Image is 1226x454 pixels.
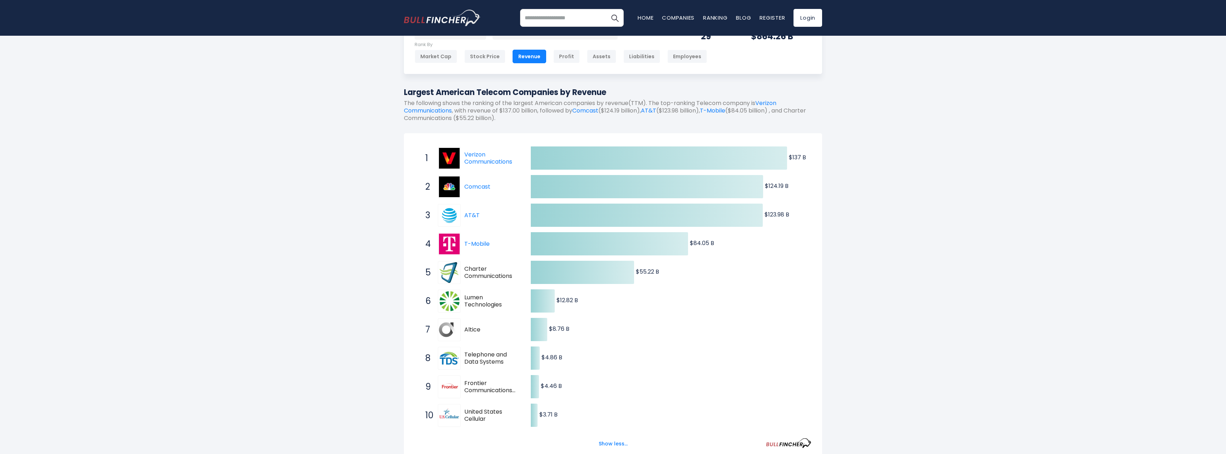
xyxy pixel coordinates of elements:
div: Revenue [513,50,546,63]
text: $4.46 B [541,382,562,390]
a: Blog [736,14,751,21]
text: $12.82 B [557,296,578,304]
a: Comcast [464,183,490,191]
span: 4 [422,238,429,250]
div: Stock Price [464,50,505,63]
text: $137 B [789,153,806,161]
div: Market Cap [415,50,457,63]
a: Comcast [572,106,598,115]
a: Go to homepage [404,10,481,26]
a: Home [638,14,653,21]
a: Verizon Communications [404,99,776,115]
span: 3 [422,209,429,221]
img: Frontier Communications Parent [439,376,460,397]
text: $55.22 B [636,268,659,276]
a: T-Mobile [464,240,490,248]
div: $864.26 B [751,31,811,42]
span: 10 [422,409,429,421]
p: The following shows the ranking of the largest American companies by revenue(TTM). The top-rankin... [404,100,822,122]
p: Rank By [415,42,707,48]
span: 7 [422,324,429,336]
a: Verizon Communications [438,147,464,170]
a: T-Mobile [700,106,725,115]
a: AT&T [464,211,480,219]
span: Charter Communications [464,265,518,280]
span: Telephone and Data Systems [464,351,518,366]
span: Altice [464,326,518,334]
a: AT&T [438,204,464,227]
a: Ranking [703,14,727,21]
img: Charter Communications [439,262,460,283]
img: bullfincher logo [404,10,481,26]
text: $124.19 B [765,182,789,190]
span: 1 [422,152,429,164]
div: Liabilities [623,50,660,63]
span: Lumen Technologies [464,294,518,309]
span: United States Cellular [464,408,518,423]
text: $84.05 B [690,239,714,247]
img: Comcast [439,176,460,197]
span: 9 [422,381,429,393]
text: $8.76 B [549,325,569,333]
a: Verizon Communications [464,150,512,166]
span: 5 [422,266,429,279]
span: 8 [422,352,429,364]
div: Assets [587,50,616,63]
div: Profit [553,50,580,63]
text: $4.86 B [542,353,562,361]
img: Verizon Communications [439,148,460,169]
text: $123.98 B [765,210,789,219]
a: Comcast [438,175,464,198]
a: Login [794,9,822,27]
span: 2 [422,181,429,193]
a: Register [760,14,785,21]
img: Telephone and Data Systems [439,348,460,369]
a: T-Mobile [438,233,464,255]
img: T-Mobile [439,234,460,254]
button: Search [606,9,624,27]
div: 29 [701,31,733,42]
img: Lumen Technologies [439,291,460,311]
a: AT&T [641,106,656,115]
img: Altice [439,319,460,340]
img: United States Cellular [439,405,460,426]
text: $3.71 B [539,410,558,419]
span: Frontier Communications Parent [464,380,518,395]
img: AT&T [439,205,460,226]
a: Companies [662,14,694,21]
h1: Largest American Telecom Companies by Revenue [404,86,822,98]
div: Employees [667,50,707,63]
span: 6 [422,295,429,307]
button: Show less... [594,438,632,450]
